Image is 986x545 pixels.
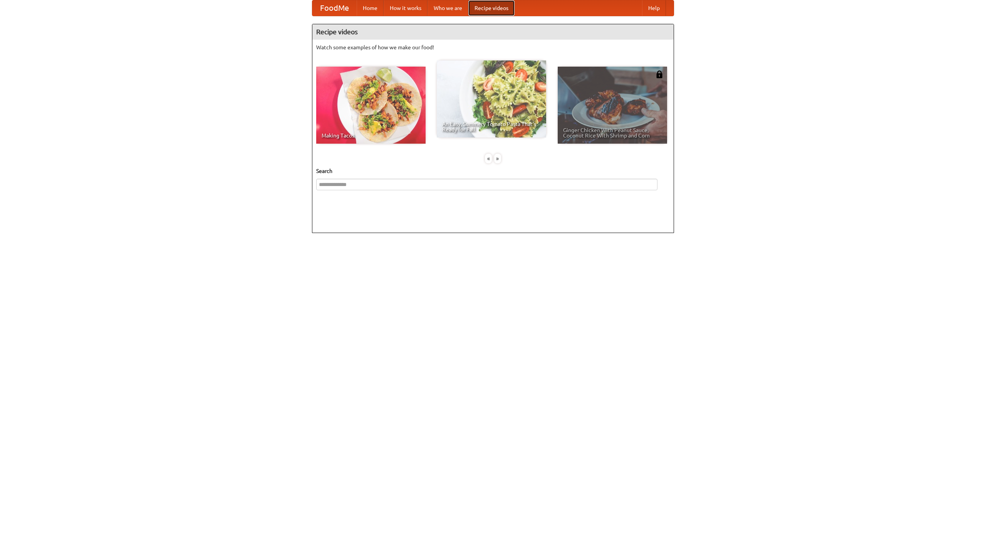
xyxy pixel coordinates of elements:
a: FoodMe [312,0,357,16]
a: Recipe videos [468,0,515,16]
a: Making Tacos [316,67,426,144]
a: Who we are [428,0,468,16]
a: An Easy, Summery Tomato Pasta That's Ready for Fall [437,60,546,138]
h5: Search [316,167,670,175]
h4: Recipe videos [312,24,674,40]
img: 483408.png [656,70,663,78]
div: « [485,154,492,163]
span: Making Tacos [322,133,420,138]
div: » [494,154,501,163]
a: Home [357,0,384,16]
a: Help [642,0,666,16]
p: Watch some examples of how we make our food! [316,44,670,51]
a: How it works [384,0,428,16]
span: An Easy, Summery Tomato Pasta That's Ready for Fall [442,121,541,132]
